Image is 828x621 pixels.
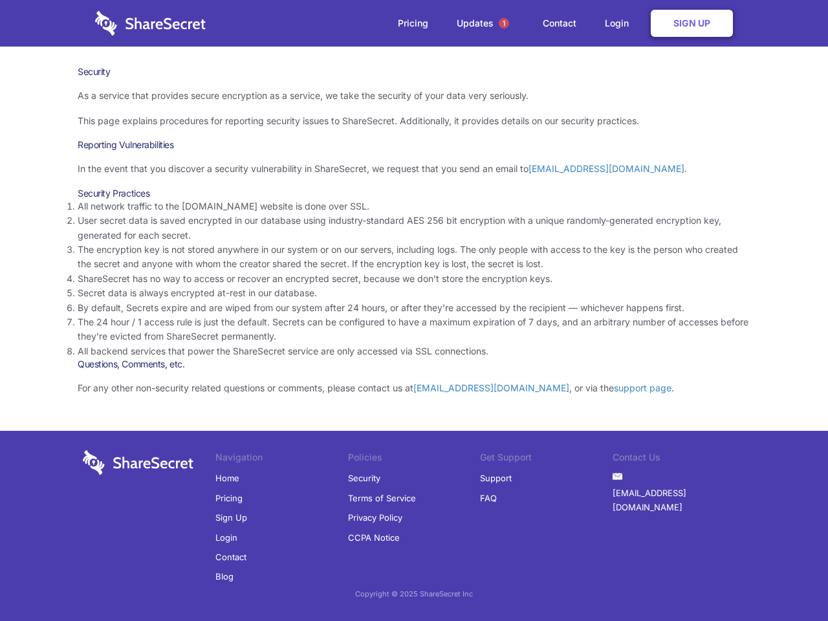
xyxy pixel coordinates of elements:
[348,528,400,547] a: CCPA Notice
[215,528,237,547] a: Login
[530,3,589,43] a: Contact
[78,358,750,370] h3: Questions, Comments, etc.
[78,213,750,243] li: User secret data is saved encrypted in our database using industry-standard AES 256 bit encryptio...
[78,139,750,151] h3: Reporting Vulnerabilities
[215,488,243,508] a: Pricing
[215,567,234,586] a: Blog
[480,468,512,488] a: Support
[480,488,497,508] a: FAQ
[78,162,750,176] p: In the event that you discover a security vulnerability in ShareSecret, we request that you send ...
[78,199,750,213] li: All network traffic to the [DOMAIN_NAME] website is done over SSL.
[215,547,246,567] a: Contact
[215,450,348,468] li: Navigation
[78,66,750,78] h1: Security
[348,508,402,527] a: Privacy Policy
[385,3,441,43] a: Pricing
[215,468,239,488] a: Home
[613,450,745,468] li: Contact Us
[348,450,481,468] li: Policies
[651,10,733,37] a: Sign Up
[78,188,750,199] h3: Security Practices
[78,315,750,344] li: The 24 hour / 1 access rule is just the default. Secrets can be configured to have a maximum expi...
[78,114,750,128] p: This page explains procedures for reporting security issues to ShareSecret. Additionally, it prov...
[613,483,745,517] a: [EMAIL_ADDRESS][DOMAIN_NAME]
[348,488,416,508] a: Terms of Service
[592,3,648,43] a: Login
[614,382,671,393] a: support page
[95,11,206,36] img: logo-wordmark-white-trans-d4663122ce5f474addd5e946df7df03e33cb6a1c49d2221995e7729f52c070b2.svg
[78,381,750,395] p: For any other non-security related questions or comments, please contact us at , or via the .
[480,450,613,468] li: Get Support
[348,468,380,488] a: Security
[78,89,750,103] p: As a service that provides secure encryption as a service, we take the security of your data very...
[528,163,684,174] a: [EMAIL_ADDRESS][DOMAIN_NAME]
[78,301,750,315] li: By default, Secrets expire and are wiped from our system after 24 hours, or after they’re accesse...
[78,272,750,286] li: ShareSecret has no way to access or recover an encrypted secret, because we don’t store the encry...
[413,382,569,393] a: [EMAIL_ADDRESS][DOMAIN_NAME]
[78,344,750,358] li: All backend services that power the ShareSecret service are only accessed via SSL connections.
[78,286,750,300] li: Secret data is always encrypted at-rest in our database.
[215,508,247,527] a: Sign Up
[83,450,193,475] img: logo-wordmark-white-trans-d4663122ce5f474addd5e946df7df03e33cb6a1c49d2221995e7729f52c070b2.svg
[78,243,750,272] li: The encryption key is not stored anywhere in our system or on our servers, including logs. The on...
[499,18,509,28] span: 1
